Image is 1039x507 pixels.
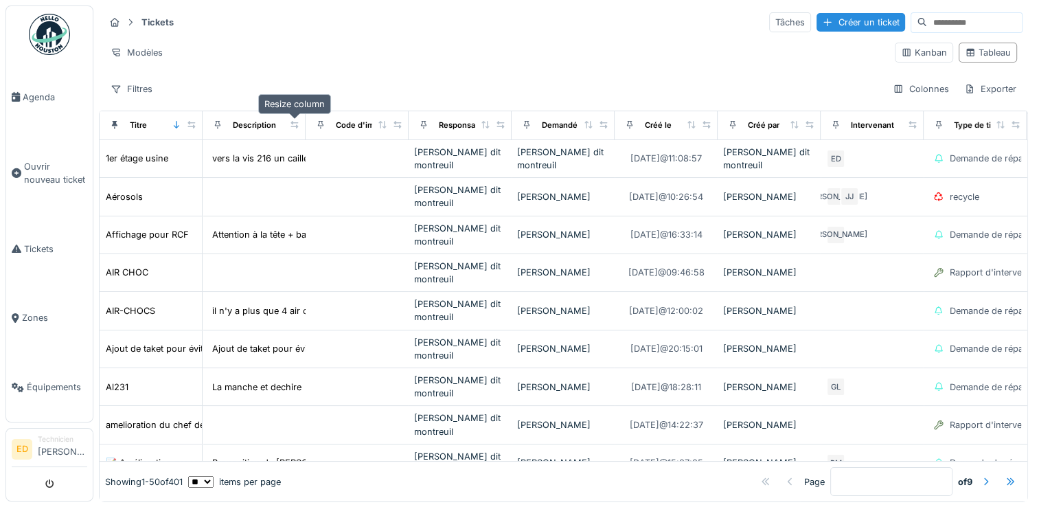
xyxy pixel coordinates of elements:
[414,222,506,248] div: [PERSON_NAME] dit montreuil
[414,336,506,362] div: [PERSON_NAME] dit montreuil
[645,120,672,131] div: Créé le
[826,377,845,396] div: GL
[840,187,859,206] div: JJ
[748,120,779,131] div: Créé par
[106,190,143,203] div: Aérosols
[414,183,506,210] div: [PERSON_NAME] dit montreuil
[106,342,334,355] div: Ajout de taket pour éviter que la trace de la v32 bouge
[826,453,845,473] div: RM
[723,381,815,394] div: [PERSON_NAME]
[723,190,815,203] div: [PERSON_NAME]
[517,228,609,241] div: [PERSON_NAME]
[212,456,350,469] div: Proposition de [PERSON_NAME]
[826,225,845,245] div: [PERSON_NAME]
[106,456,501,469] div: 📝 Amélioration propreté et l'entretien du pont bascule - rallonger bavette + autre amélioration
[104,43,169,63] div: Modèles
[414,374,506,400] div: [PERSON_NAME] dit montreuil
[826,187,845,206] div: [PERSON_NAME]
[6,63,93,132] a: Agenda
[965,46,1011,59] div: Tableau
[212,228,387,241] div: Attention à la tête + bandes jaunes et noir
[414,260,506,286] div: [PERSON_NAME] dit montreuil
[336,120,405,131] div: Code d'imputation
[414,146,506,172] div: [PERSON_NAME] dit montreuil
[38,434,87,464] li: [PERSON_NAME]
[6,284,93,353] a: Zones
[6,214,93,284] a: Tickets
[723,304,815,317] div: [PERSON_NAME]
[629,304,703,317] div: [DATE] @ 12:00:02
[517,190,609,203] div: [PERSON_NAME]
[106,266,148,279] div: AIR CHOC
[106,304,155,317] div: AIR-CHOCS
[414,450,506,476] div: [PERSON_NAME] dit montreuil
[38,434,87,444] div: Technicien
[517,381,609,394] div: [PERSON_NAME]
[6,352,93,422] a: Équipements
[958,475,972,488] strong: of 9
[631,381,701,394] div: [DATE] @ 18:28:11
[517,304,609,317] div: [PERSON_NAME]
[517,456,609,469] div: [PERSON_NAME]
[804,475,825,488] div: Page
[723,342,815,355] div: [PERSON_NAME]
[106,418,296,431] div: amelioration du chef demander par sa femme
[630,418,703,431] div: [DATE] @ 14:22:37
[629,190,703,203] div: [DATE] @ 10:26:54
[630,152,702,165] div: [DATE] @ 11:08:57
[817,13,905,32] div: Créer un ticket
[439,120,487,131] div: Responsable
[106,381,128,394] div: Al231
[630,342,703,355] div: [DATE] @ 20:15:01
[212,381,301,394] div: La manche et dechire
[23,91,87,104] span: Agenda
[212,304,409,317] div: il n'y a plus que 4 air chocs sur 8 qui fonctio...
[826,149,845,168] div: ED
[29,14,70,55] img: Badge_color-CXgf-gQk.svg
[517,418,609,431] div: [PERSON_NAME]
[414,412,506,438] div: [PERSON_NAME] dit montreuil
[24,243,87,256] span: Tickets
[188,475,281,488] div: items per page
[12,439,32,460] li: ED
[723,228,815,241] div: [PERSON_NAME]
[769,12,811,32] div: Tâches
[517,266,609,279] div: [PERSON_NAME]
[12,434,87,467] a: ED Technicien[PERSON_NAME]
[517,146,609,172] div: [PERSON_NAME] dit montreuil
[901,46,947,59] div: Kanban
[723,418,815,431] div: [PERSON_NAME]
[542,120,591,131] div: Demandé par
[6,132,93,214] a: Ouvrir nouveau ticket
[106,228,189,241] div: Affichage pour RCF
[723,456,815,469] div: [PERSON_NAME]
[233,120,276,131] div: Description
[630,456,703,469] div: [DATE] @ 15:27:25
[950,190,979,203] div: recycle
[27,381,87,394] span: Équipements
[851,120,894,131] div: Intervenant
[723,146,815,172] div: [PERSON_NAME] dit montreuil
[954,120,1007,131] div: Type de ticket
[24,160,87,186] span: Ouvrir nouveau ticket
[958,79,1023,99] div: Exporter
[104,79,159,99] div: Filtres
[887,79,955,99] div: Colonnes
[628,266,705,279] div: [DATE] @ 09:46:58
[517,342,609,355] div: [PERSON_NAME]
[212,342,407,355] div: Ajout de taket pour éviter que la trace de la v...
[105,475,183,488] div: Showing 1 - 50 of 401
[22,311,87,324] span: Zones
[130,120,147,131] div: Titre
[723,266,815,279] div: [PERSON_NAME]
[212,152,370,165] div: vers la vis 216 un caillebotis et relever
[106,152,168,165] div: 1er étage usine
[136,16,179,29] strong: Tickets
[414,297,506,324] div: [PERSON_NAME] dit montreuil
[630,228,703,241] div: [DATE] @ 16:33:14
[258,94,331,114] div: Resize column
